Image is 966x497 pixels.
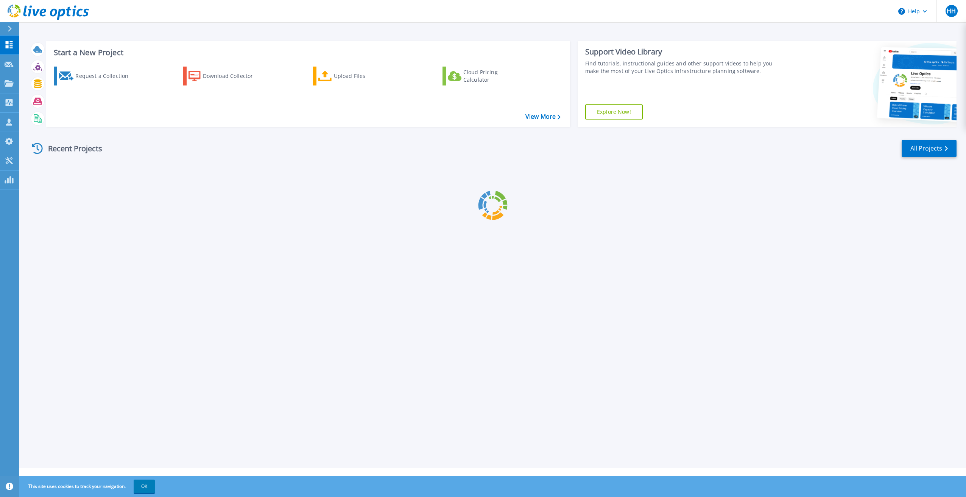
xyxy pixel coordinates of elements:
span: This site uses cookies to track your navigation. [21,480,155,493]
div: Find tutorials, instructional guides and other support videos to help you make the most of your L... [585,60,781,75]
div: Support Video Library [585,47,781,57]
a: Cloud Pricing Calculator [442,67,527,85]
div: Recent Projects [29,139,112,158]
h3: Start a New Project [54,48,560,57]
div: Download Collector [203,68,263,84]
button: OK [134,480,155,493]
div: Request a Collection [75,68,136,84]
a: Explore Now! [585,104,643,120]
a: Download Collector [183,67,268,85]
div: Cloud Pricing Calculator [463,68,524,84]
a: View More [525,113,561,120]
a: Upload Files [313,67,397,85]
div: Upload Files [334,68,394,84]
a: All Projects [902,140,957,157]
span: HH [947,8,956,14]
a: Request a Collection [54,67,138,85]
